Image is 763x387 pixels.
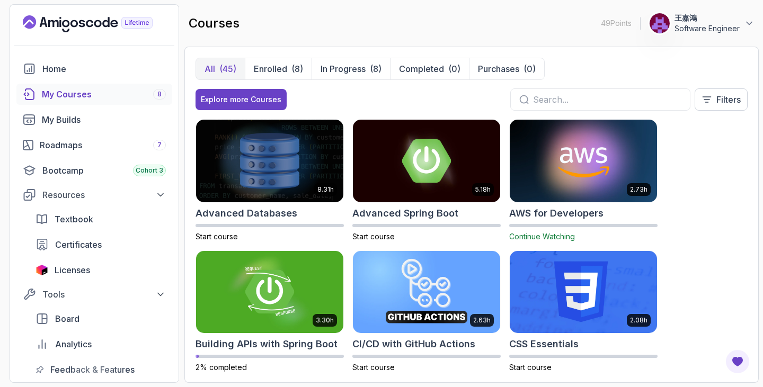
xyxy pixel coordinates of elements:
[399,62,444,75] p: Completed
[23,15,177,32] a: Landing page
[725,349,750,374] button: Open Feedback Button
[390,58,469,79] button: Completed(0)
[448,62,460,75] div: (0)
[196,250,344,373] a: Building APIs with Spring Boot card3.30hBuilding APIs with Spring Boot2% completed
[509,363,552,372] span: Start course
[473,316,491,325] p: 2.63h
[40,139,166,151] div: Roadmaps
[254,62,287,75] p: Enrolled
[157,90,162,98] span: 8
[509,232,575,241] span: Continue Watching
[509,206,604,221] h2: AWS for Developers
[36,265,48,275] img: jetbrains icon
[16,185,172,204] button: Resources
[353,120,500,202] img: Advanced Spring Boot card
[353,251,500,334] img: CI/CD with GitHub Actions card
[630,185,647,194] p: 2.73h
[649,13,755,34] button: user profile image王嘉鴻Software Engineer
[352,232,395,241] span: Start course
[196,58,245,79] button: All(45)
[370,62,381,75] div: (8)
[196,120,343,202] img: Advanced Databases card
[55,312,79,325] span: Board
[312,58,390,79] button: In Progress(8)
[245,58,312,79] button: Enrolled(8)
[16,84,172,105] a: courses
[16,285,172,304] button: Tools
[675,13,740,23] p: 王嘉鴻
[510,251,657,334] img: CSS Essentials card
[219,62,236,75] div: (45)
[16,109,172,130] a: builds
[675,23,740,34] p: Software Engineer
[29,334,172,355] a: analytics
[136,166,163,175] span: Cohort 3
[42,88,166,101] div: My Courses
[716,93,741,106] p: Filters
[509,337,579,352] h2: CSS Essentials
[29,209,172,230] a: textbook
[533,93,681,106] input: Search...
[157,141,162,149] span: 7
[29,234,172,255] a: certificates
[16,134,172,156] a: roadmaps
[29,308,172,329] a: board
[196,206,297,221] h2: Advanced Databases
[650,13,670,33] img: user profile image
[321,62,366,75] p: In Progress
[352,363,395,372] span: Start course
[189,15,239,32] h2: courses
[29,259,172,281] a: licenses
[55,238,102,251] span: Certificates
[42,62,166,75] div: Home
[316,316,334,325] p: 3.30h
[42,188,166,201] div: Resources
[352,337,475,352] h2: CI/CD with GitHub Actions
[50,363,135,376] span: Feedback & Features
[291,62,303,75] div: (8)
[29,359,172,380] a: feedback
[196,232,238,241] span: Start course
[510,120,657,202] img: AWS for Developers card
[695,88,748,111] button: Filters
[196,337,338,352] h2: Building APIs with Spring Boot
[196,363,247,372] span: 2% completed
[42,288,166,301] div: Tools
[630,316,647,325] p: 2.08h
[509,119,658,242] a: AWS for Developers card2.73hAWS for DevelopersContinue Watching
[16,160,172,181] a: bootcamp
[196,89,287,110] button: Explore more Courses
[42,164,166,177] div: Bootcamp
[42,113,166,126] div: My Builds
[524,62,536,75] div: (0)
[469,58,544,79] button: Purchases(0)
[55,264,90,276] span: Licenses
[16,58,172,79] a: home
[475,185,491,194] p: 5.18h
[317,185,334,194] p: 8.31h
[478,62,519,75] p: Purchases
[601,18,632,29] p: 49 Points
[196,251,343,334] img: Building APIs with Spring Boot card
[55,213,93,226] span: Textbook
[201,94,281,105] div: Explore more Courses
[352,206,458,221] h2: Advanced Spring Boot
[55,338,92,350] span: Analytics
[205,62,215,75] p: All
